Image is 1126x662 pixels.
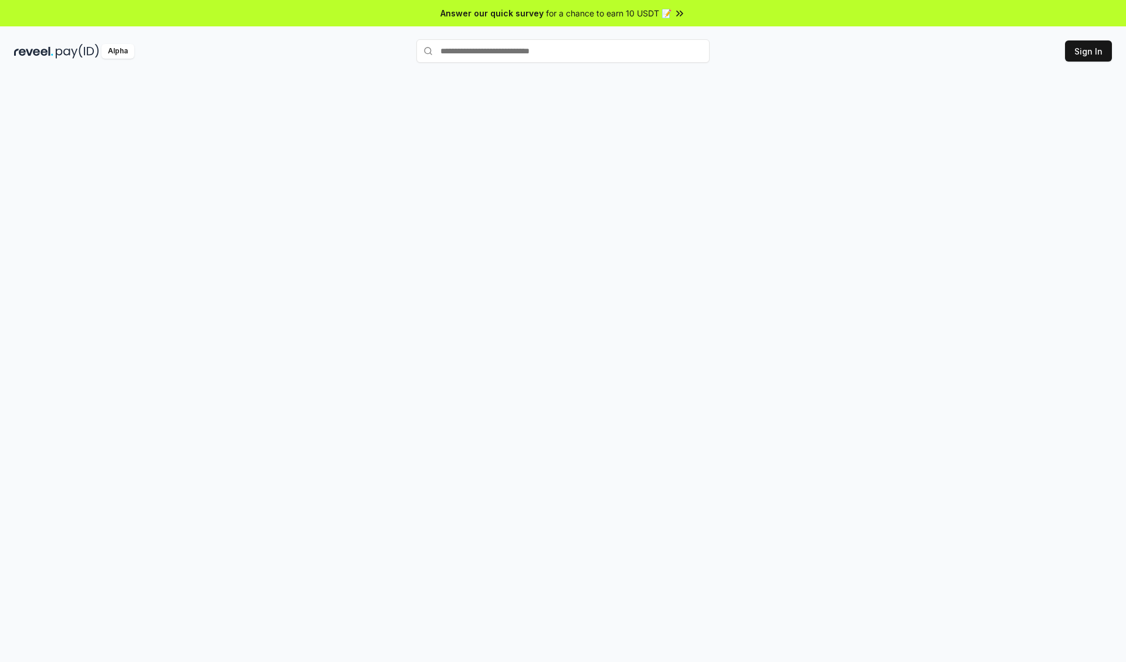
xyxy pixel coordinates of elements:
button: Sign In [1065,40,1112,62]
span: Answer our quick survey [440,7,544,19]
img: pay_id [56,44,99,59]
img: reveel_dark [14,44,53,59]
span: for a chance to earn 10 USDT 📝 [546,7,671,19]
div: Alpha [101,44,134,59]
